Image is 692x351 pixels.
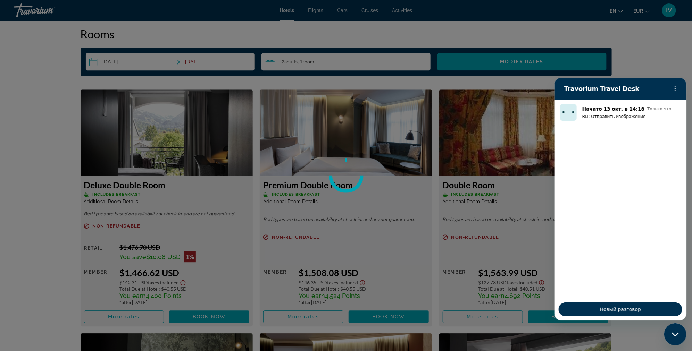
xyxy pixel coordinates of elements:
iframe: Окно обмена сообщениями [555,78,686,320]
iframe: Кнопка, открывающая окно обмена сообщениями; идет разговор [664,323,686,345]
